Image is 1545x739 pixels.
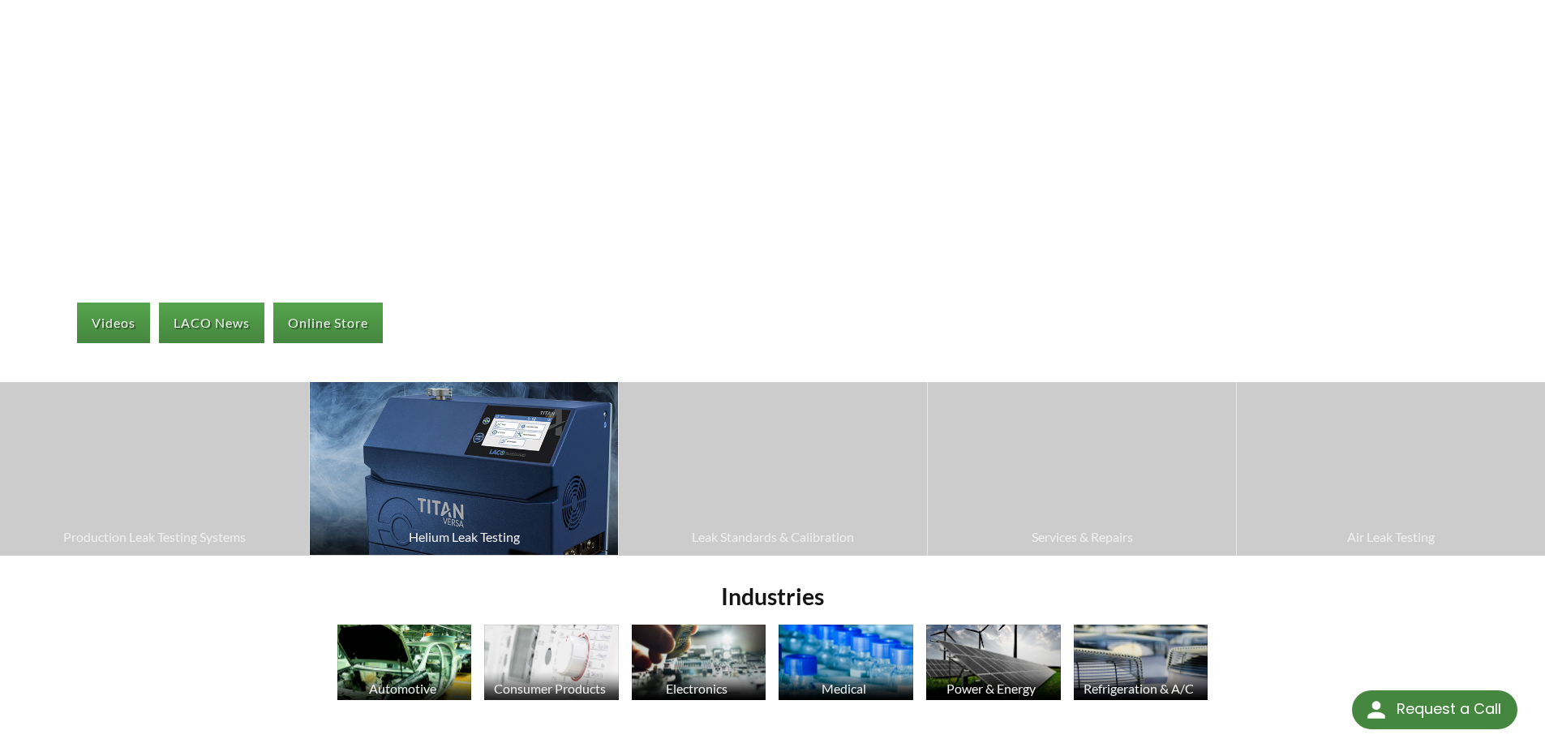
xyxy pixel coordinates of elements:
span: Helium Leak Testing [318,526,610,548]
h2: Industries [331,582,1215,612]
div: Request a Call [1352,690,1517,729]
span: Air Leak Testing [1245,526,1537,548]
img: Electronics image [632,625,766,700]
a: Online Store [273,303,383,343]
a: Helium Leak Testing [310,382,618,555]
span: Production Leak Testing Systems [8,526,301,548]
span: Leak Standards & Calibration [627,526,919,548]
a: Electronics Electronics image [632,625,766,704]
a: Air Leak Testing [1237,382,1545,555]
a: Refrigeration & A/C HVAC Products image [1074,625,1208,704]
div: Refrigeration & A/C [1071,681,1207,696]
span: Services & Repairs [936,526,1228,548]
a: Automotive Automotive Industry image [337,625,472,704]
img: HVAC Products image [1074,625,1208,700]
img: Medicine Bottle image [779,625,913,700]
a: Medical Medicine Bottle image [779,625,913,704]
div: Electronics [629,681,765,696]
a: Power & Energy Solar Panels image [926,625,1061,704]
a: Consumer Products Consumer Products image [484,625,619,704]
img: round button [1363,697,1389,723]
div: Automotive [335,681,470,696]
img: Automotive Industry image [337,625,472,700]
a: Leak Standards & Calibration [619,382,927,555]
div: Medical [776,681,912,696]
img: Consumer Products image [484,625,619,700]
div: Power & Energy [924,681,1059,696]
img: Solar Panels image [926,625,1061,700]
a: LACO News [159,303,264,343]
a: Services & Repairs [928,382,1236,555]
div: Request a Call [1397,690,1501,728]
div: Consumer Products [482,681,617,696]
a: Videos [77,303,150,343]
img: TITAN VERSA Leak Detector image [310,382,618,555]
